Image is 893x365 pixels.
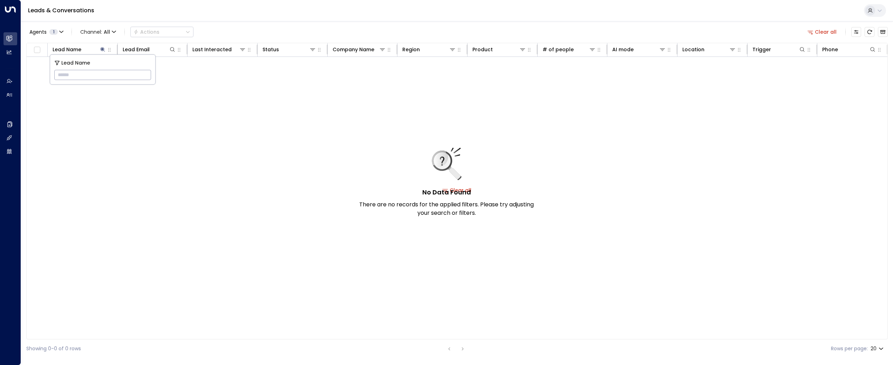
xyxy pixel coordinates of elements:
[865,27,874,37] span: Refresh
[53,45,106,54] div: Lead Name
[134,29,159,35] div: Actions
[472,45,526,54] div: Product
[878,27,888,37] button: Archived Leads
[805,27,840,37] button: Clear all
[192,45,232,54] div: Last Interacted
[822,45,876,54] div: Phone
[543,45,574,54] div: # of people
[123,45,150,54] div: Lead Email
[49,29,58,35] span: 1
[263,45,316,54] div: Status
[53,45,81,54] div: Lead Name
[831,345,868,352] label: Rows per page:
[333,45,374,54] div: Company Name
[682,45,736,54] div: Location
[822,45,838,54] div: Phone
[402,45,420,54] div: Region
[33,46,41,54] span: Toggle select all
[104,29,110,35] span: All
[192,45,246,54] div: Last Interacted
[77,27,119,37] button: Channel:All
[851,27,861,37] button: Customize
[359,200,534,217] p: There are no records for the applied filters. Please try adjusting your search or filters.
[543,45,596,54] div: # of people
[28,6,94,14] a: Leads & Conversations
[61,59,90,67] span: Lead Name
[472,45,493,54] div: Product
[77,27,119,37] span: Channel:
[612,45,666,54] div: AI mode
[871,344,885,354] div: 20
[752,45,771,54] div: Trigger
[333,45,386,54] div: Company Name
[445,344,467,353] nav: pagination navigation
[26,27,66,37] button: Agents1
[752,45,806,54] div: Trigger
[612,45,634,54] div: AI mode
[263,45,279,54] div: Status
[29,29,47,34] span: Agents
[123,45,176,54] div: Lead Email
[130,27,193,37] button: Actions
[26,345,81,352] div: Showing 0-0 of 0 rows
[130,27,193,37] div: Button group with a nested menu
[402,45,456,54] div: Region
[422,187,471,197] h5: No Data Found
[682,45,704,54] div: Location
